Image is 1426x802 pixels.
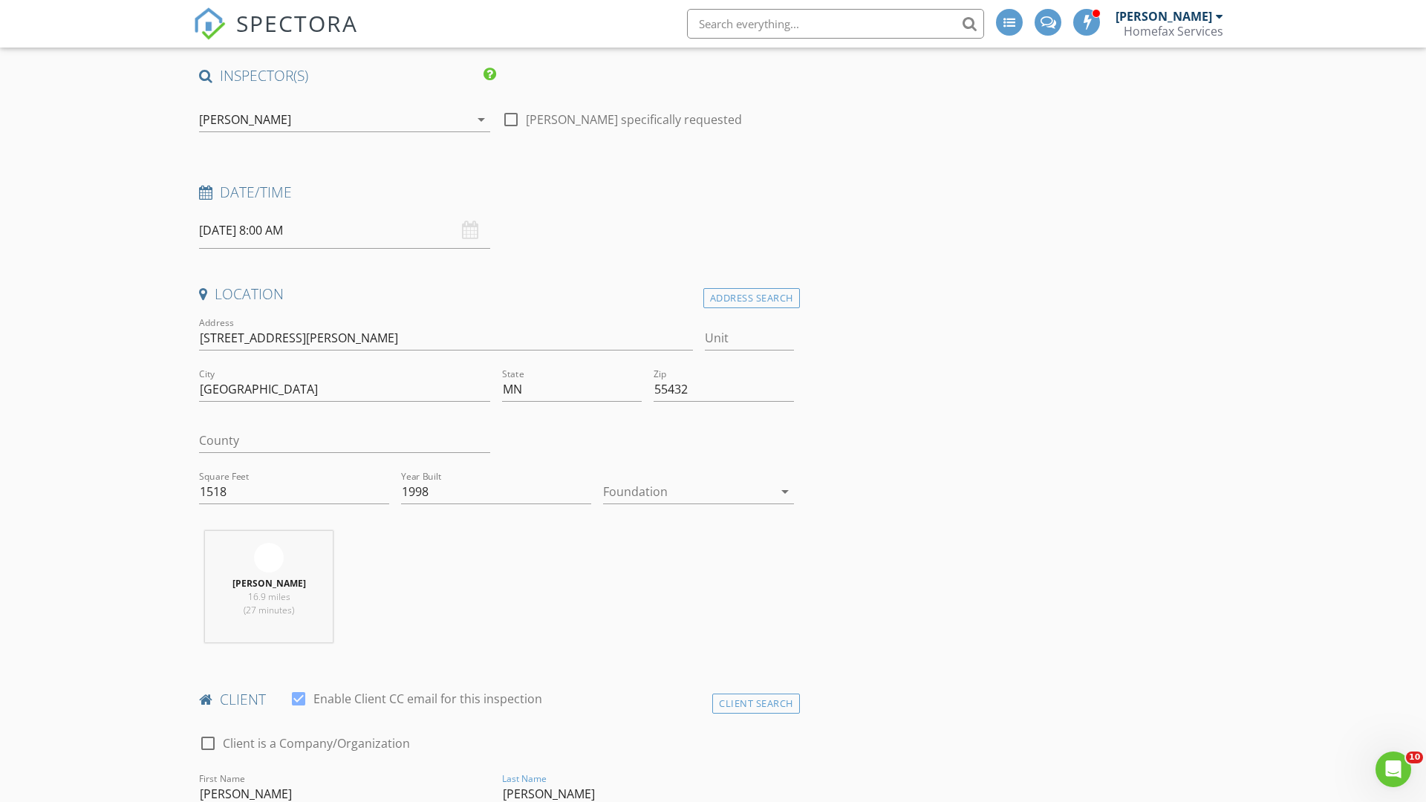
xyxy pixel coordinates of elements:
div: [PERSON_NAME] [199,113,291,126]
h4: Date/Time [199,183,794,202]
h4: Location [199,284,794,304]
i: arrow_drop_down [472,111,490,128]
input: Search everything... [687,9,984,39]
div: Homefax Services [1124,24,1223,39]
div: [PERSON_NAME] [1116,9,1212,24]
img: The Best Home Inspection Software - Spectora [193,7,226,40]
strong: [PERSON_NAME] [232,577,306,590]
span: (27 minutes) [244,604,294,616]
img: blank_spectora_logo.png [254,543,284,573]
a: SPECTORA [193,20,358,51]
span: 16.9 miles [248,590,290,603]
div: Address Search [703,288,800,308]
span: 10 [1406,752,1423,763]
label: [PERSON_NAME] specifically requested [526,112,742,127]
i: arrow_drop_down [776,483,794,501]
span: SPECTORA [236,7,358,39]
h4: INSPECTOR(S) [199,66,496,85]
iframe: Intercom live chat [1375,752,1411,787]
h4: client [199,690,794,709]
div: Client Search [712,694,800,714]
label: Enable Client CC email for this inspection [313,691,542,706]
input: Select date [199,212,490,249]
label: Client is a Company/Organization [223,736,410,751]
